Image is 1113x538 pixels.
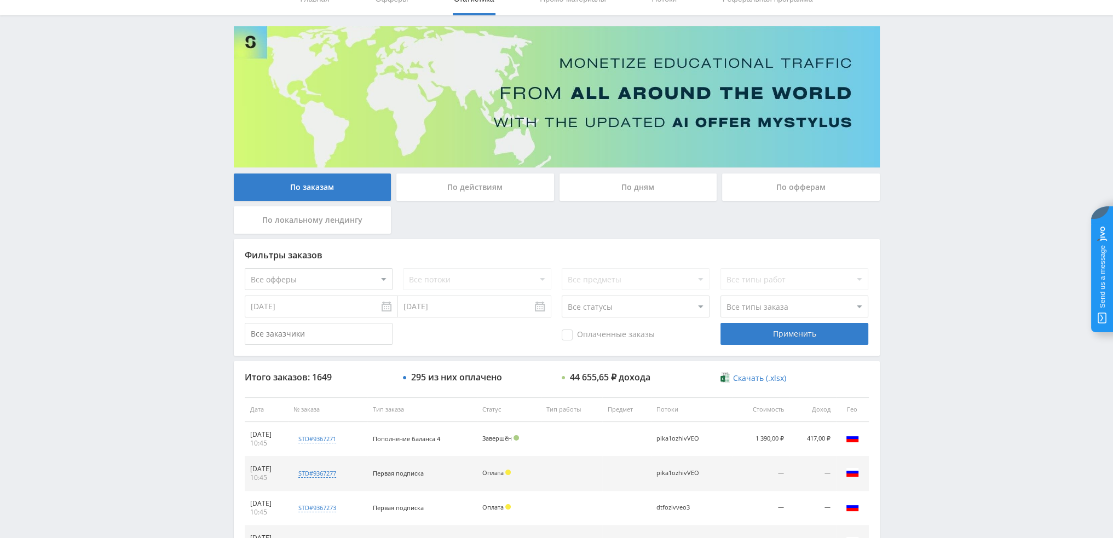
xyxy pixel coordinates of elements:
[250,499,283,508] div: [DATE]
[250,439,283,448] div: 10:45
[250,430,283,439] div: [DATE]
[720,323,868,345] div: Применить
[514,435,519,441] span: Подтвержден
[373,504,424,512] span: Первая подписка
[720,373,786,384] a: Скачать (.xlsx)
[245,397,289,422] th: Дата
[656,504,706,511] div: dtfozivveo3
[651,397,732,422] th: Потоки
[396,173,554,201] div: По действиям
[482,503,504,511] span: Оплата
[234,206,391,234] div: По локальному лендингу
[733,397,789,422] th: Стоимость
[298,435,336,443] div: std#9367271
[720,372,730,383] img: xlsx
[505,470,511,475] span: Холд
[789,397,835,422] th: Доход
[482,468,504,477] span: Оплата
[367,397,477,422] th: Тип заказа
[541,397,602,422] th: Тип работы
[250,465,283,473] div: [DATE]
[288,397,367,422] th: № заказа
[789,491,835,525] td: —
[789,422,835,456] td: 417,00 ₽
[560,173,717,201] div: По дням
[562,329,655,340] span: Оплаченные заказы
[477,397,541,422] th: Статус
[234,173,391,201] div: По заказам
[733,456,789,491] td: —
[250,508,283,517] div: 10:45
[245,323,393,345] input: Все заказчики
[234,26,880,167] img: Banner
[505,504,511,510] span: Холд
[411,372,502,382] div: 295 из них оплачено
[373,469,424,477] span: Первая подписка
[298,469,336,478] div: std#9367277
[656,435,706,442] div: pika1ozhivVEO
[298,504,336,512] div: std#9367273
[373,435,440,443] span: Пополнение баланса 4
[846,466,859,479] img: rus.png
[482,434,512,442] span: Завершён
[722,173,880,201] div: По офферам
[789,456,835,491] td: —
[245,250,869,260] div: Фильтры заказов
[836,397,869,422] th: Гео
[733,422,789,456] td: 1 390,00 ₽
[602,397,651,422] th: Предмет
[656,470,706,477] div: pika1ozhivVEO
[245,372,393,382] div: Итого заказов: 1649
[846,500,859,513] img: rus.png
[733,374,786,383] span: Скачать (.xlsx)
[250,473,283,482] div: 10:45
[570,372,650,382] div: 44 655,65 ₽ дохода
[846,431,859,444] img: rus.png
[733,491,789,525] td: —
